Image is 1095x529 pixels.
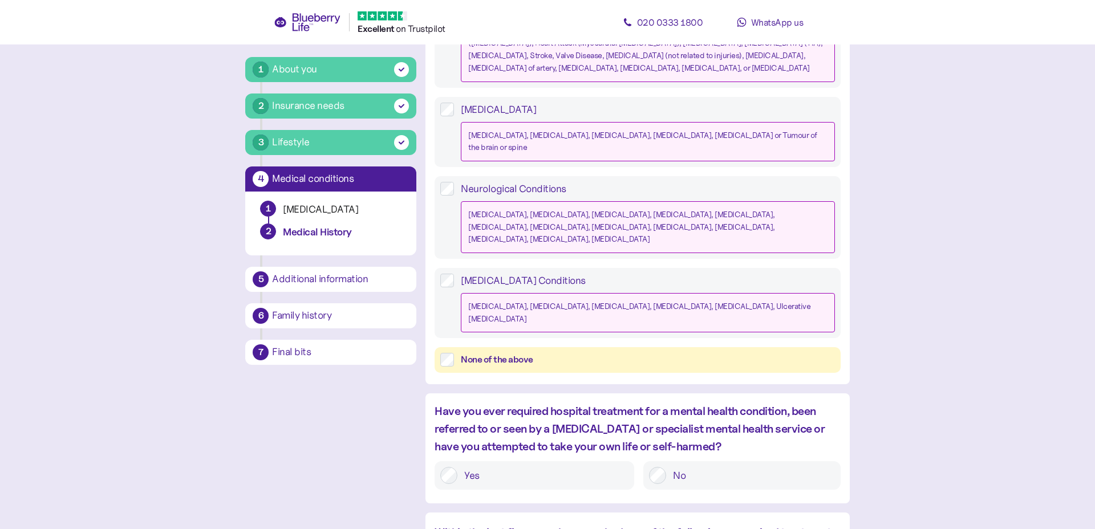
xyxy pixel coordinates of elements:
div: 2 [253,98,269,114]
div: 1 [261,201,275,216]
div: 4 [253,171,269,187]
button: 2Medical History [254,223,407,246]
button: 1About you [245,57,416,82]
span: on Trustpilot [396,23,445,34]
button: 3Lifestyle [245,130,416,155]
a: WhatsApp us [719,11,821,34]
div: 2 [260,223,276,239]
span: WhatsApp us [751,17,804,28]
button: 5Additional information [245,267,416,292]
button: 7Final bits [245,340,416,365]
span: Excellent ️ [358,23,396,34]
button: 1[MEDICAL_DATA] [254,201,407,223]
div: [MEDICAL_DATA], [MEDICAL_DATA], [MEDICAL_DATA], [MEDICAL_DATA], [MEDICAL_DATA], [MEDICAL_DATA], [... [468,209,827,246]
label: Yes [457,467,628,484]
label: [MEDICAL_DATA] Conditions [454,274,834,332]
span: 020 0333 1800 [637,17,703,28]
div: Additional information [272,274,409,284]
div: Have you ever required hospital treatment for a mental health condition, been referred to or seen... [435,402,840,455]
div: Medical History [283,226,401,239]
button: 4Medical conditions [245,166,416,192]
div: [MEDICAL_DATA], [MEDICAL_DATA], [MEDICAL_DATA], [MEDICAL_DATA], [MEDICAL_DATA], Ulcerative [MEDIC... [468,300,827,325]
div: 3 [253,135,269,150]
div: None of the above [461,353,834,367]
div: Lifestyle [272,135,310,150]
div: [MEDICAL_DATA], [MEDICAL_DATA] (AF), [MEDICAL_DATA] Bypass Graft Surgery, [MEDICAL_DATA] ([MEDICA... [468,25,827,75]
button: 2Insurance needs [245,93,416,119]
label: [MEDICAL_DATA] [454,103,834,161]
label: Neurological Conditions [454,182,834,253]
div: Insurance needs [272,98,344,113]
div: 6 [253,308,269,324]
div: [MEDICAL_DATA] [283,203,401,216]
div: About you [272,62,317,77]
a: 020 0333 1800 [611,11,714,34]
div: Medical conditions [272,174,409,184]
div: Family history [272,311,409,321]
div: [MEDICAL_DATA], [MEDICAL_DATA], [MEDICAL_DATA], [MEDICAL_DATA], [MEDICAL_DATA] or Tumour of the b... [468,129,827,154]
button: 6Family history [245,303,416,328]
label: No [666,467,834,484]
div: Final bits [272,347,409,357]
div: 7 [253,344,269,360]
div: 5 [253,271,269,287]
div: 1 [253,62,269,78]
